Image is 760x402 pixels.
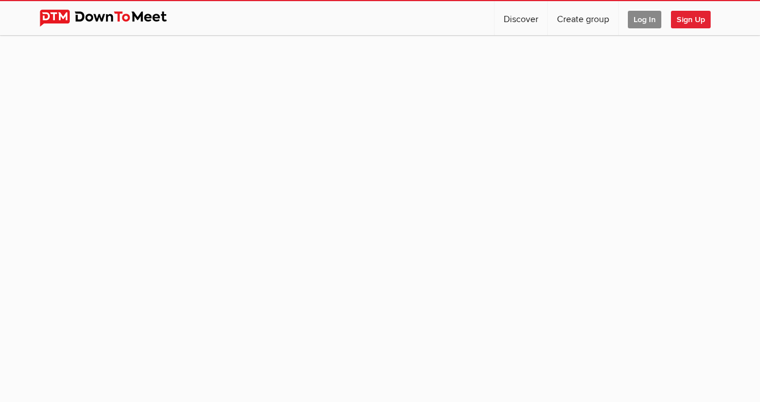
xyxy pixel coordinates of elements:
img: DownToMeet [40,10,184,27]
a: Create group [548,1,618,35]
span: Sign Up [671,11,711,28]
a: Log In [619,1,670,35]
span: Log In [628,11,661,28]
a: Sign Up [671,1,720,35]
a: Discover [495,1,547,35]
